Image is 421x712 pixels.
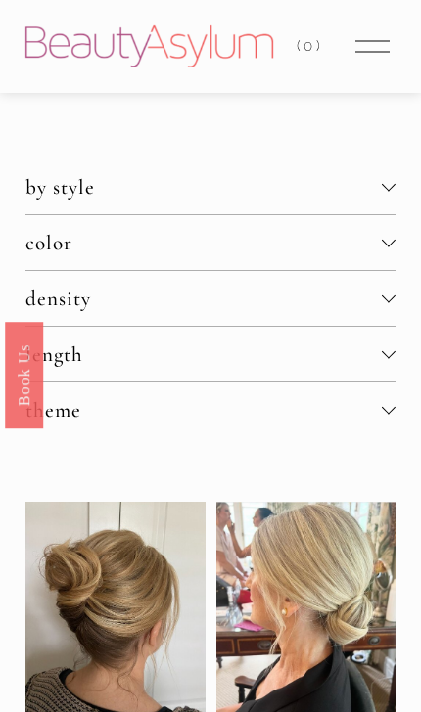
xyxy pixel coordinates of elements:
[297,37,304,55] span: (
[25,25,273,67] img: Beauty Asylum | Bridal Hair &amp; Makeup Charlotte &amp; Atlanta
[25,397,382,423] span: theme
[297,33,324,60] a: 0 items in cart
[304,37,316,55] span: 0
[316,37,324,55] span: )
[25,341,382,367] span: length
[25,159,396,214] button: by style
[25,382,396,437] button: theme
[25,174,382,200] span: by style
[25,271,396,326] button: density
[25,215,396,270] button: color
[25,327,396,381] button: length
[5,322,43,428] a: Book Us
[25,230,382,255] span: color
[25,286,382,311] span: density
